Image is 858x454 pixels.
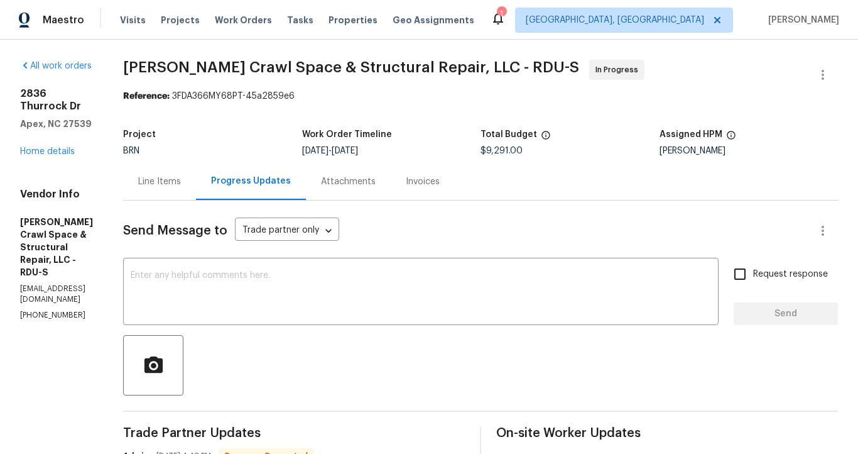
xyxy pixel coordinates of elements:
span: - [302,147,358,155]
div: Progress Updates [211,175,291,187]
p: [EMAIL_ADDRESS][DOMAIN_NAME] [20,284,93,305]
div: [PERSON_NAME] [660,147,839,155]
span: Visits [120,14,146,26]
span: [GEOGRAPHIC_DATA], [GEOGRAPHIC_DATA] [526,14,704,26]
span: [PERSON_NAME] [763,14,839,26]
span: The hpm assigned to this work order. [726,130,736,147]
span: Maestro [43,14,84,26]
h5: Apex, NC 27539 [20,118,93,130]
div: Line Items [138,175,181,188]
span: Properties [329,14,377,26]
span: Trade Partner Updates [123,427,465,440]
h4: Vendor Info [20,188,93,201]
span: Geo Assignments [393,14,474,26]
a: Home details [20,147,75,156]
span: [DATE] [302,147,329,155]
span: Tasks [287,16,313,25]
b: Reference: [123,92,170,101]
span: [DATE] [332,147,358,155]
div: 3FDA366MY68PT-45a2859e6 [123,90,838,102]
span: On-site Worker Updates [496,427,838,440]
h5: Project [123,130,156,139]
span: [PERSON_NAME] Crawl Space & Structural Repair, LLC - RDU-S [123,60,579,75]
div: 1 [497,8,506,20]
span: Projects [161,14,200,26]
p: [PHONE_NUMBER] [20,310,93,321]
h5: Work Order Timeline [302,130,392,139]
span: In Progress [595,64,643,76]
span: The total cost of line items that have been proposed by Opendoor. This sum includes line items th... [541,130,551,147]
div: Invoices [406,175,440,188]
span: Request response [753,268,828,281]
span: Work Orders [215,14,272,26]
div: Attachments [321,175,376,188]
h5: Assigned HPM [660,130,722,139]
div: Trade partner only [235,221,339,241]
h5: [PERSON_NAME] Crawl Space & Structural Repair, LLC - RDU-S [20,216,93,279]
a: All work orders [20,62,92,70]
span: $9,291.00 [481,147,523,155]
span: BRN [123,147,139,155]
h5: Total Budget [481,130,537,139]
span: Send Message to [123,224,227,237]
h2: 2836 Thurrock Dr [20,87,93,113]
